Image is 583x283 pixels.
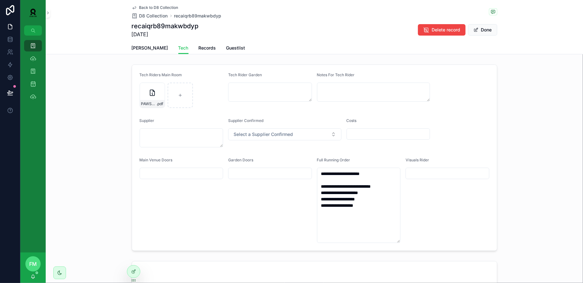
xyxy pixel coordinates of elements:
span: Guestlist [226,45,245,51]
span: Records [199,45,216,51]
h1: recaiqrb89makwbdyp [132,22,199,30]
a: Records [199,42,216,55]
a: recaiqrb89makwbdyp [174,13,222,19]
span: Main Venue Doors [140,158,173,162]
span: PAWSA-Rider-2025-(1) [141,101,157,106]
a: D8 Collection [132,13,168,19]
span: FM [29,260,37,268]
span: Garden Doors [228,158,253,162]
div: scrollable content [20,36,46,111]
a: Back to D8 Collection [132,5,178,10]
a: [PERSON_NAME] [132,42,168,55]
span: Full Running Order [317,158,350,162]
a: Tech [178,42,189,54]
span: [DATE] [132,30,199,38]
span: Supplier [140,118,155,123]
img: App logo [25,8,41,18]
span: Tech Rider Garden [228,72,262,77]
span: Back to D8 Collection [139,5,178,10]
span: D8 Collection [139,13,168,19]
button: Delete record [418,24,466,36]
span: Tech [178,45,189,51]
span: [PERSON_NAME] [132,45,168,51]
button: Done [468,24,497,36]
button: Select Button [228,128,341,140]
span: Delete record [432,27,460,33]
span: Supplier Confirmed [228,118,263,123]
span: Costs [347,118,357,123]
span: Visuals Rider [406,158,429,162]
span: Notes For Tech Rider [317,72,355,77]
span: Tech Riders Main Room [140,72,182,77]
span: .pdf [157,101,163,106]
span: Select a Supplier Confirmed [234,131,293,138]
a: Guestlist [226,42,245,55]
